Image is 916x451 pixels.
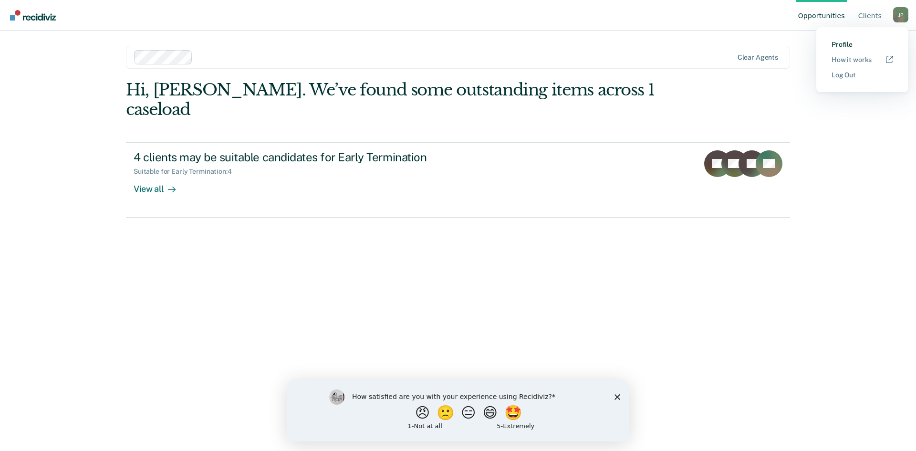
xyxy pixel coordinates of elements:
div: J P [893,7,908,22]
div: Hi, [PERSON_NAME]. We’ve found some outstanding items across 1 caseload [126,80,657,119]
a: How it works [832,56,893,64]
iframe: Survey by Kim from Recidiviz [287,380,629,441]
div: 4 clients may be suitable candidates for Early Termination [134,150,468,164]
button: Profile dropdown button [893,7,908,22]
img: Recidiviz [10,10,56,21]
div: Suitable for Early Termination : 4 [134,168,239,176]
div: Profile menu [816,27,908,92]
div: View all [134,176,187,194]
a: Profile [832,41,893,49]
div: Clear agents [738,53,778,62]
a: Log Out [832,71,893,79]
a: 4 clients may be suitable candidates for Early TerminationSuitable for Early Termination:4View all [126,142,790,218]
